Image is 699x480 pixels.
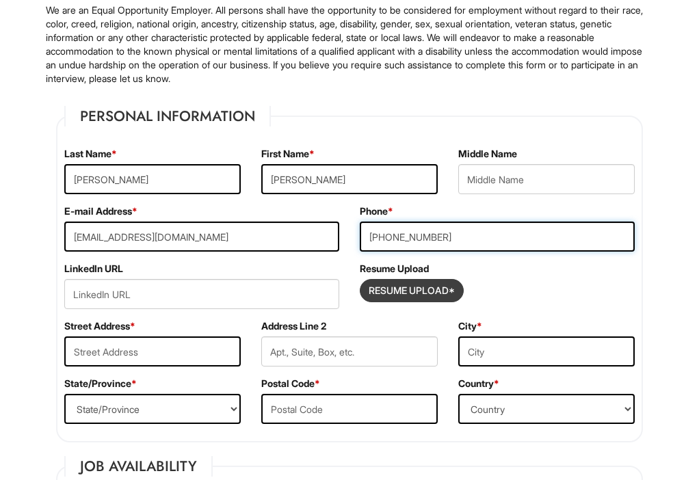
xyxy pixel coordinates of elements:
label: State/Province [64,377,137,390]
input: City [458,336,635,366]
input: Postal Code [261,394,438,424]
input: Last Name [64,164,241,194]
select: Country [458,394,635,424]
input: Street Address [64,336,241,366]
legend: Job Availability [64,456,213,477]
select: State/Province [64,394,241,424]
label: Address Line 2 [261,319,326,333]
input: E-mail Address [64,222,339,252]
label: Street Address [64,319,135,333]
button: Resume Upload*Resume Upload* [360,279,464,302]
label: Resume Upload [360,262,429,276]
label: LinkedIn URL [64,262,123,276]
label: Last Name [64,147,117,161]
input: Apt., Suite, Box, etc. [261,336,438,366]
label: Country [458,377,499,390]
label: Postal Code [261,377,320,390]
label: First Name [261,147,315,161]
input: Phone [360,222,635,252]
label: E-mail Address [64,204,137,218]
p: We are an Equal Opportunity Employer. All persons shall have the opportunity to be considered for... [46,3,653,85]
input: Middle Name [458,164,635,194]
label: Phone [360,204,393,218]
label: Middle Name [458,147,517,161]
input: First Name [261,164,438,194]
input: LinkedIn URL [64,279,339,309]
legend: Personal Information [64,106,271,126]
label: City [458,319,482,333]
